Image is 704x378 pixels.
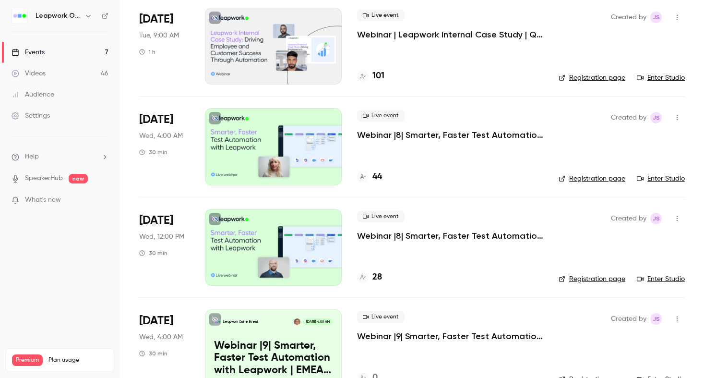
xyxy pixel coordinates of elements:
img: Barnaby Savage-Mountain [294,318,300,325]
a: Webinar |8| Smarter, Faster Test Automation with Leapwork | [GEOGRAPHIC_DATA] | Q3 2025 [357,230,543,242]
span: [DATE] [139,12,173,27]
span: Live event [357,311,405,323]
li: help-dropdown-opener [12,152,108,162]
span: Wed, 4:00 AM [139,131,183,141]
div: 1 h [139,48,155,56]
span: JS [653,313,660,325]
span: [DATE] [139,313,173,329]
div: Aug 20 Wed, 1:00 PM (America/New York) [139,209,190,286]
span: JS [653,112,660,123]
a: Enter Studio [637,174,685,183]
iframe: Noticeable Trigger [97,196,108,205]
div: Audience [12,90,54,99]
span: Jaynesh Singh [650,313,662,325]
div: 30 min [139,249,167,257]
a: Enter Studio [637,73,685,83]
span: Wed, 12:00 PM [139,232,184,242]
span: Live event [357,110,405,122]
span: Premium [12,354,43,366]
a: Registration page [559,274,625,284]
div: Videos [12,69,46,78]
span: JS [653,12,660,23]
span: Tue, 9:00 AM [139,31,179,40]
div: Settings [12,111,50,121]
img: Leapwork Online Event [12,8,27,24]
span: [DATE] [139,213,173,228]
h6: Leapwork Online Event [36,11,81,21]
h4: 101 [372,70,384,83]
a: 44 [357,171,382,183]
div: Events [12,48,45,57]
h4: 44 [372,171,382,183]
span: Plan usage [48,356,108,364]
a: Enter Studio [637,274,685,284]
a: Webinar |8| Smarter, Faster Test Automation with Leapwork | EMEA | Q3 2025 [357,129,543,141]
p: Leapwork Online Event [223,319,258,324]
div: 30 min [139,148,167,156]
span: Created by [611,112,646,123]
span: Live event [357,211,405,222]
span: Jaynesh Singh [650,112,662,123]
span: [DATE] [139,112,173,127]
span: Created by [611,313,646,325]
div: Aug 19 Tue, 10:00 AM (America/New York) [139,8,190,85]
a: 28 [357,271,382,284]
p: Webinar |9| Smarter, Faster Test Automation with Leapwork | EMEA | Q3 2025 [214,340,333,377]
a: Webinar |9| Smarter, Faster Test Automation with Leapwork | EMEA | Q3 2025 [357,330,543,342]
a: Webinar | Leapwork Internal Case Study | Q3 2025 [357,29,543,40]
h4: 28 [372,271,382,284]
span: Live event [357,10,405,21]
div: 30 min [139,350,167,357]
span: new [69,174,88,183]
span: Help [25,152,39,162]
a: 101 [357,70,384,83]
span: Jaynesh Singh [650,12,662,23]
a: Registration page [559,73,625,83]
a: Registration page [559,174,625,183]
span: What's new [25,195,61,205]
span: Jaynesh Singh [650,213,662,224]
a: SpeakerHub [25,173,63,183]
span: Wed, 4:00 AM [139,332,183,342]
span: JS [653,213,660,224]
span: [DATE] 4:00 AM [303,318,332,325]
span: Created by [611,213,646,224]
div: Aug 20 Wed, 10:00 AM (Europe/London) [139,108,190,185]
span: Created by [611,12,646,23]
